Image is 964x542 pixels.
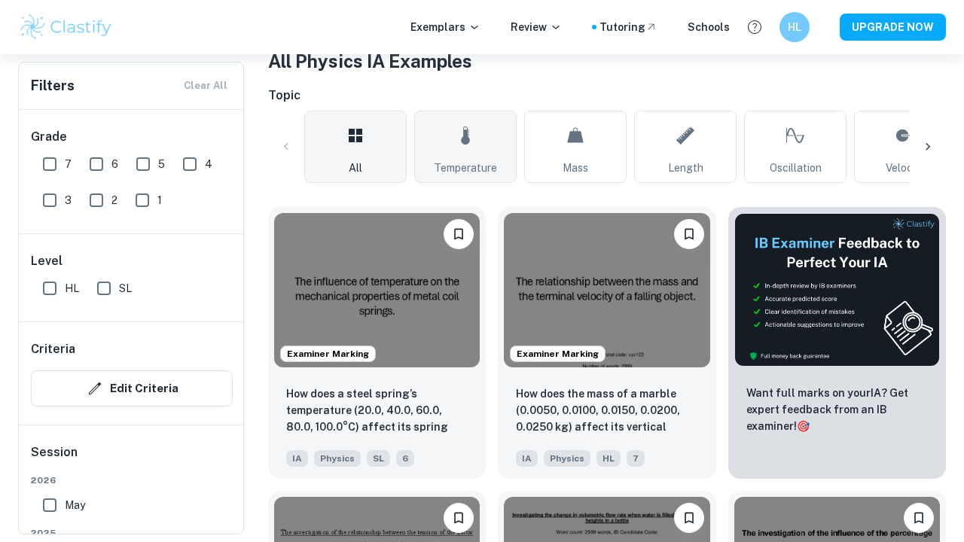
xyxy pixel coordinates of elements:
span: 2025 [31,526,233,540]
span: IA [286,450,308,467]
img: Clastify logo [18,12,114,42]
button: Edit Criteria [31,370,233,406]
span: 2 [111,192,117,209]
span: HL [65,280,79,297]
span: HL [596,450,621,467]
span: Velocity [886,160,925,176]
p: Want full marks on your IA ? Get expert feedback from an IB examiner! [746,385,928,434]
button: Bookmark [444,503,474,533]
h6: Session [31,443,233,473]
h6: Criteria [31,340,75,358]
h6: Grade [31,128,233,146]
span: 4 [205,156,212,172]
p: How does a steel spring’s temperature (20.0, 40.0, 60.0, 80.0, 100.0°C) affect its spring constan... [286,385,468,437]
span: Mass [563,160,588,176]
button: Bookmark [674,219,704,249]
h6: Topic [268,87,946,105]
img: Physics IA example thumbnail: How does a steel spring’s temperature (2 [274,213,480,367]
span: May [65,497,85,513]
span: SL [119,280,132,297]
a: Schools [688,19,730,35]
span: 5 [158,156,165,172]
span: 2026 [31,473,233,487]
span: IA [516,450,538,467]
button: Bookmark [904,503,934,533]
span: 6 [111,156,118,172]
button: Bookmark [674,503,704,533]
button: UPGRADE NOW [840,14,946,41]
span: Examiner Marking [281,347,375,361]
span: 1 [157,192,162,209]
span: Physics [544,450,590,467]
span: 7 [65,156,72,172]
span: 3 [65,192,72,209]
button: Help and Feedback [742,14,767,40]
p: Exemplars [410,19,480,35]
span: Temperature [434,160,497,176]
h6: Filters [31,75,75,96]
span: 6 [396,450,414,467]
img: Thumbnail [734,213,940,367]
img: Physics IA example thumbnail: How does the mass of a marble (0.0050, 0 [504,213,709,367]
a: Examiner MarkingBookmarkHow does a steel spring’s temperature (20.0, 40.0, 60.0, 80.0, 100.0°C) a... [268,207,486,479]
span: SL [367,450,390,467]
span: Examiner Marking [511,347,605,361]
span: Length [668,160,703,176]
a: Examiner MarkingBookmarkHow does the mass of a marble (0.0050, 0.0100, 0.0150, 0.0200, 0.0250 kg)... [498,207,715,479]
h6: HL [786,19,804,35]
span: Oscillation [770,160,822,176]
button: Bookmark [444,219,474,249]
h1: All Physics IA Examples [268,47,946,75]
span: All [349,160,362,176]
a: Tutoring [599,19,657,35]
span: Physics [314,450,361,467]
a: ThumbnailWant full marks on yourIA? Get expert feedback from an IB examiner! [728,207,946,479]
span: 7 [627,450,645,467]
button: HL [779,12,810,42]
span: 🎯 [797,420,810,432]
p: Review [511,19,562,35]
p: How does the mass of a marble (0.0050, 0.0100, 0.0150, 0.0200, 0.0250 kg) affect its vertical ter... [516,385,697,437]
h6: Level [31,252,233,270]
